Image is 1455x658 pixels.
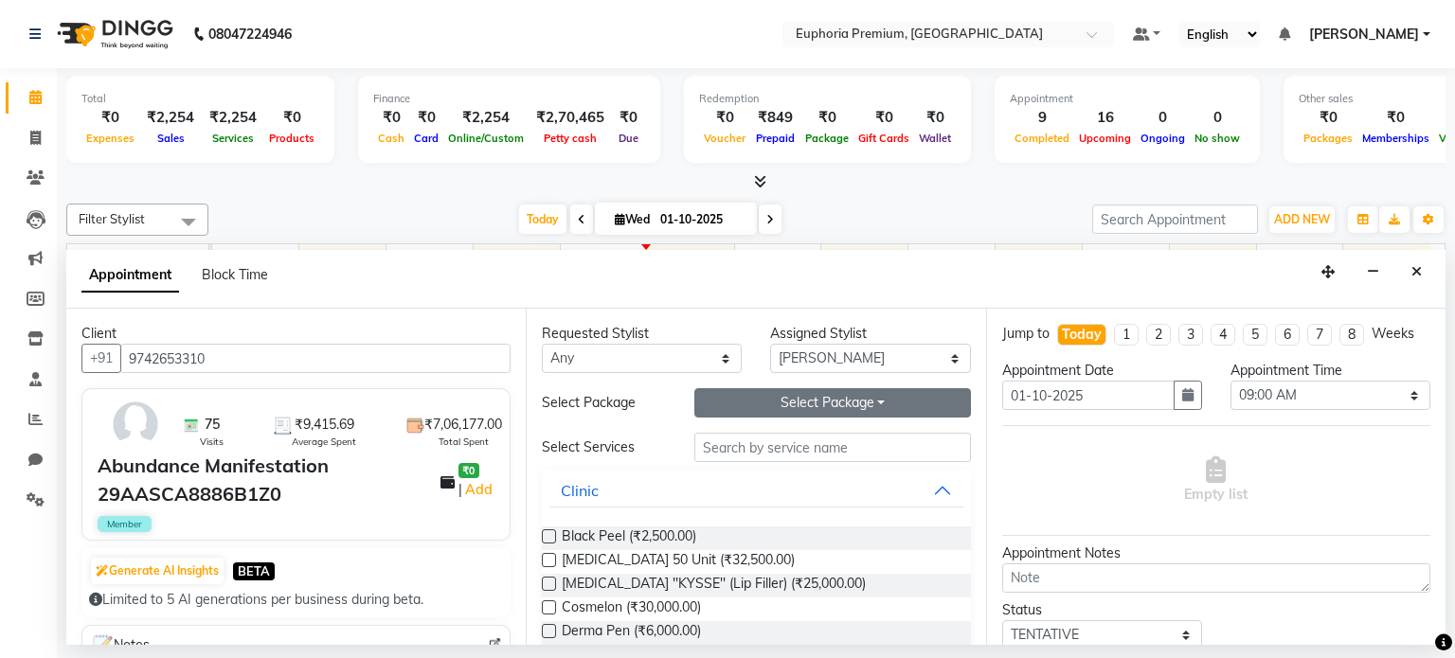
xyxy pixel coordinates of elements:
span: 75 [205,415,220,435]
span: Cosmelon (₹30,000.00) [562,597,701,621]
span: Completed [1010,132,1074,145]
a: 8:00 PM [1257,248,1317,276]
div: 16 [1074,107,1136,129]
li: 5 [1243,324,1267,346]
span: No show [1190,132,1245,145]
div: Assigned Stylist [770,324,970,344]
span: Empty list [1184,456,1248,505]
div: ₹0 [373,107,409,129]
span: Notes [90,633,150,658]
div: ₹0 [81,107,139,129]
img: avatar [108,397,163,452]
input: yyyy-mm-dd [1002,381,1175,410]
span: BETA [233,562,275,580]
div: Select Services [528,437,680,457]
span: Packages [1299,132,1357,145]
b: 08047224946 [208,8,292,61]
div: Select Package [528,393,680,413]
div: ₹2,254 [443,107,529,129]
span: Black Peel (₹2,500.00) [562,526,696,550]
div: Status [1002,600,1202,620]
div: ₹0 [914,107,956,129]
div: ₹849 [750,107,800,129]
a: 9:00 PM [1343,248,1403,276]
div: ₹0 [1357,107,1434,129]
div: ₹0 [853,107,914,129]
span: | [458,478,495,501]
span: [PERSON_NAME] [1309,25,1419,44]
li: 8 [1339,324,1364,346]
a: 2:00 PM [735,248,795,276]
a: 8:00 AM [212,248,273,276]
span: ADD NEW [1274,212,1330,226]
span: Upcoming [1074,132,1136,145]
a: 3:00 PM [821,248,881,276]
div: ₹0 [612,107,645,129]
span: Derma Pen (₹6,000.00) [562,621,701,645]
span: Ongoing [1136,132,1190,145]
li: 1 [1114,324,1139,346]
span: Member [98,516,152,532]
a: 4:00 PM [908,248,968,276]
button: Generate AI Insights [91,558,224,584]
img: logo [48,8,178,61]
div: Appointment Time [1230,361,1430,381]
span: Expenses [81,132,139,145]
a: 10:00 AM [386,248,455,276]
span: Voucher [699,132,750,145]
span: Prepaid [751,132,799,145]
span: Appointment [81,258,179,293]
span: Due [614,132,643,145]
span: Products [264,132,319,145]
span: Wed [610,212,655,226]
input: 2025-10-01 [655,205,749,234]
span: Package [800,132,853,145]
a: 1:00 PM [648,248,708,276]
a: 6:00 PM [1083,248,1142,276]
div: Jump to [1002,324,1050,344]
a: 12:00 PM [561,248,628,276]
div: ₹2,254 [139,107,202,129]
div: 0 [1190,107,1245,129]
span: ₹7,06,177.00 [424,415,502,435]
span: ₹9,415.69 [295,415,354,435]
div: Clinic [561,479,599,502]
span: Card [409,132,443,145]
span: [MEDICAL_DATA] 50 Unit (₹32,500.00) [562,550,795,574]
div: Appointment Date [1002,361,1202,381]
span: Filter Stylist [79,211,145,226]
span: ₹0 [458,463,478,478]
div: Requested Stylist [542,324,742,344]
li: 3 [1178,324,1203,346]
button: +91 [81,344,121,373]
div: ₹0 [699,107,750,129]
span: Online/Custom [443,132,529,145]
span: Wallet [914,132,956,145]
span: Today [519,205,566,234]
input: Search by service name [694,433,971,462]
button: Close [1403,258,1430,287]
div: Limited to 5 AI generations per business during beta. [89,590,503,610]
span: Sales [153,132,189,145]
div: Abundance Manifestation 29AASCA8886B1Z0 [98,452,440,508]
div: Finance [373,91,645,107]
div: Redemption [699,91,956,107]
span: Cash [373,132,409,145]
button: ADD NEW [1269,206,1335,233]
li: 6 [1275,324,1300,346]
div: Client [81,324,511,344]
div: Appointment [1010,91,1245,107]
input: Search Appointment [1092,205,1258,234]
div: ₹0 [264,107,319,129]
input: Search by Name/Mobile/Email/Code [120,344,511,373]
div: ₹0 [1299,107,1357,129]
div: Appointment Notes [1002,543,1430,563]
li: 4 [1211,324,1235,346]
span: Services [207,132,259,145]
a: 11:00 AM [474,248,542,276]
div: ₹2,70,465 [529,107,612,129]
li: 2 [1146,324,1171,346]
span: Total Spent [439,435,489,449]
div: 9 [1010,107,1074,129]
a: Add [462,478,495,501]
